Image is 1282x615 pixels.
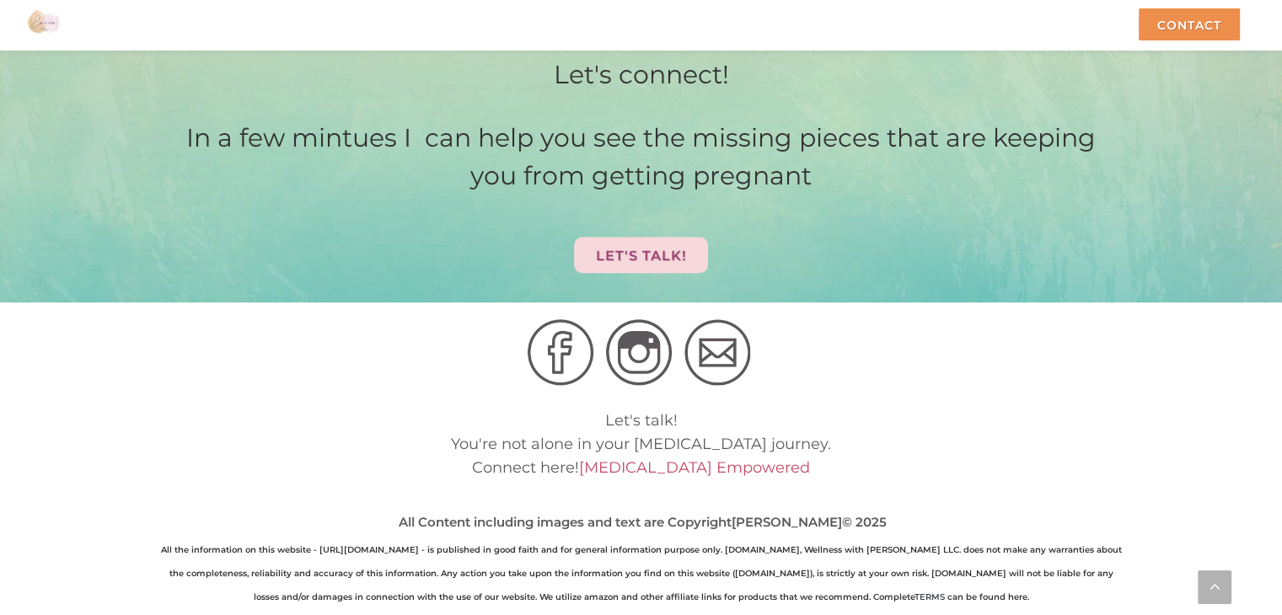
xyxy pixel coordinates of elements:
[732,514,842,530] strong: [PERSON_NAME]
[472,458,566,477] span: Connect her
[1139,8,1240,40] div: Contact
[574,237,708,273] a: let's Talk!
[842,514,887,530] strong: © 2025
[161,56,1122,94] h2: Let's connect!
[684,319,750,385] img: Email Erica Hope, Fertility Coach
[947,591,1029,602] strong: can be found here.
[399,514,732,530] strong: All Content including images and text are Copyright
[161,544,1122,602] strong: All the information on this website - [URL][DOMAIN_NAME] - is published in good faith and for gen...
[606,319,672,385] img: Infertile Mom of 4 Instagram Profile
[451,435,831,453] span: You're not alone in your [MEDICAL_DATA] journey.
[579,458,810,477] a: [MEDICAL_DATA] Empowered
[605,411,678,430] span: Let's talk!
[915,591,945,602] a: TERMS
[161,119,1122,277] h2: In a few mintues I can help you see the missing pieces that are keeping you from getting pregnant
[596,248,686,264] span: let's Talk!
[528,319,593,385] img: Facebook Group Infertility Empowered
[566,458,579,477] span: e!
